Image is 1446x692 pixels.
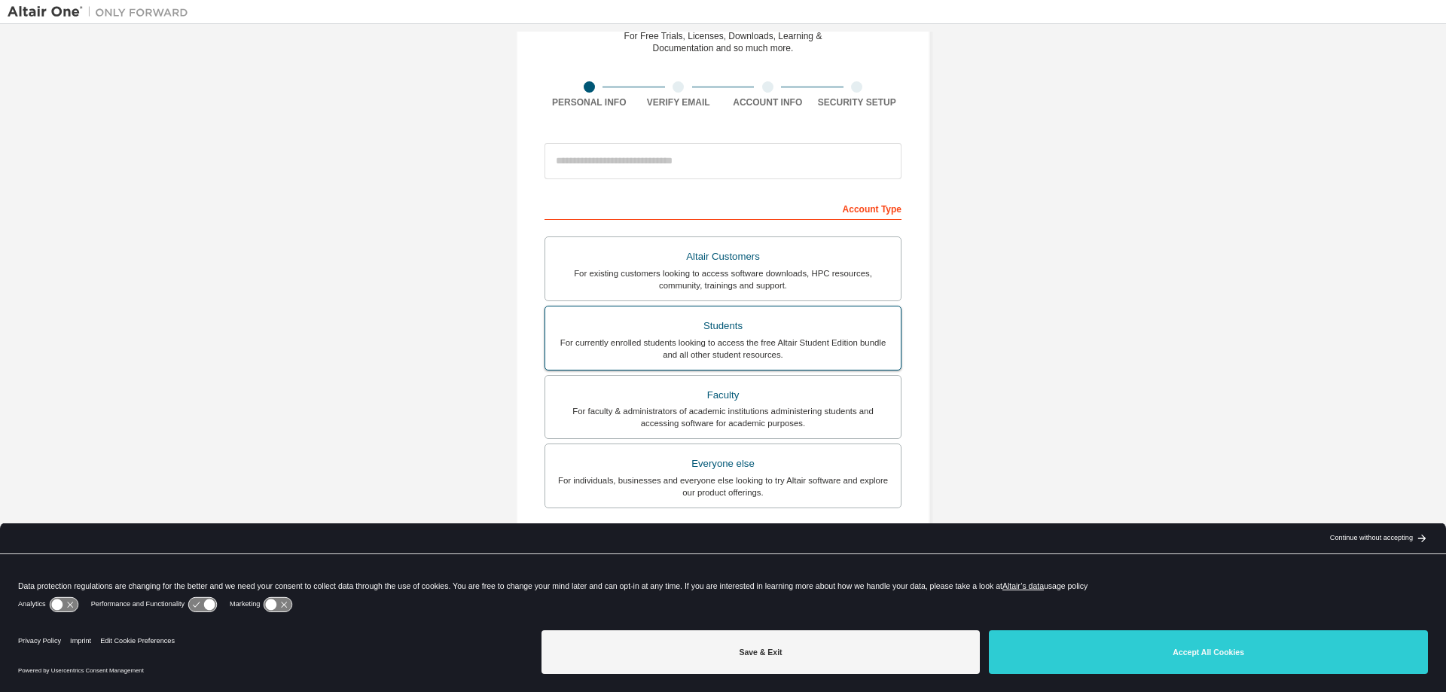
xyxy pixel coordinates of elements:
img: Altair One [8,5,196,20]
div: For existing customers looking to access software downloads, HPC resources, community, trainings ... [554,267,892,291]
div: Faculty [554,385,892,406]
div: For Free Trials, Licenses, Downloads, Learning & Documentation and so much more. [624,30,822,54]
div: For currently enrolled students looking to access the free Altair Student Edition bundle and all ... [554,337,892,361]
div: Security Setup [813,96,902,108]
div: Account Type [545,196,901,220]
div: For individuals, businesses and everyone else looking to try Altair software and explore our prod... [554,474,892,498]
div: For faculty & administrators of academic institutions administering students and accessing softwa... [554,405,892,429]
div: Verify Email [634,96,724,108]
div: Personal Info [545,96,634,108]
div: Altair Customers [554,246,892,267]
div: Account Info [723,96,813,108]
div: Students [554,316,892,337]
div: Everyone else [554,453,892,474]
